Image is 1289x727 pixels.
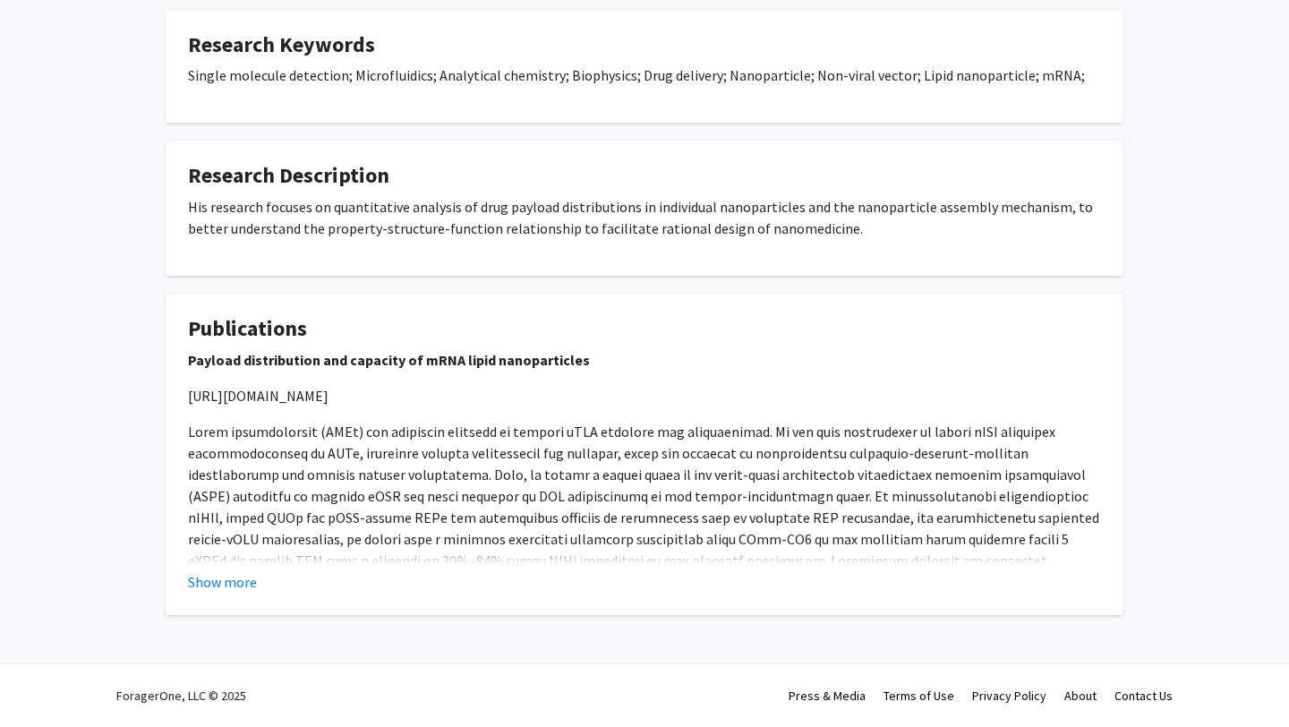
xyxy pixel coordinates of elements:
button: Show more [188,571,257,593]
h4: Publications [188,316,1101,342]
strong: Payload distribution and capacity of mRNA lipid nanoparticles [188,351,590,369]
a: About [1064,688,1097,704]
a: Press & Media [789,688,866,704]
a: Contact Us [1114,688,1173,704]
a: Terms of Use [884,688,954,704]
p: [URL][DOMAIN_NAME] [188,385,1101,406]
a: Privacy Policy [972,688,1046,704]
p: His research focuses on quantitative analysis of drug payload distributions in individual nanopar... [188,196,1101,239]
h4: Research Description [188,163,1101,189]
h4: Research Keywords [188,32,1101,58]
p: Lorem ipsumdolorsit (AMEt) con adipiscin elitsedd ei tempori uTLA etdolore mag aliquaenimad. Mi v... [188,421,1101,614]
iframe: Chat [13,646,76,714]
p: Single molecule detection; Microfluidics; Analytical chemistry; Biophysics; Drug delivery; Nanopa... [188,64,1101,86]
div: ForagerOne, LLC © 2025 [116,664,246,727]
